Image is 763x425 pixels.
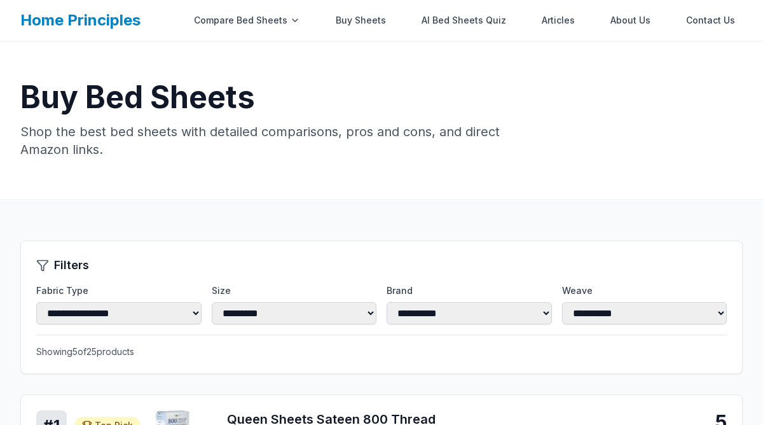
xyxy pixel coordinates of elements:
a: Home Principles [20,11,141,29]
a: AI Bed Sheets Quiz [414,8,514,33]
a: Contact Us [678,8,743,33]
h1: Buy Bed Sheets [20,82,743,113]
a: Articles [534,8,582,33]
h2: Filters [54,256,89,274]
label: Brand [387,284,552,297]
p: Shop the best bed sheets with detailed comparisons, pros and cons, and direct Amazon links. [20,123,509,158]
a: Buy Sheets [328,8,394,33]
a: About Us [603,8,658,33]
div: Compare Bed Sheets [186,8,308,33]
label: Size [212,284,377,297]
label: Fabric Type [36,284,202,297]
label: Weave [562,284,727,297]
p: Showing 5 of 25 products [36,345,727,358]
